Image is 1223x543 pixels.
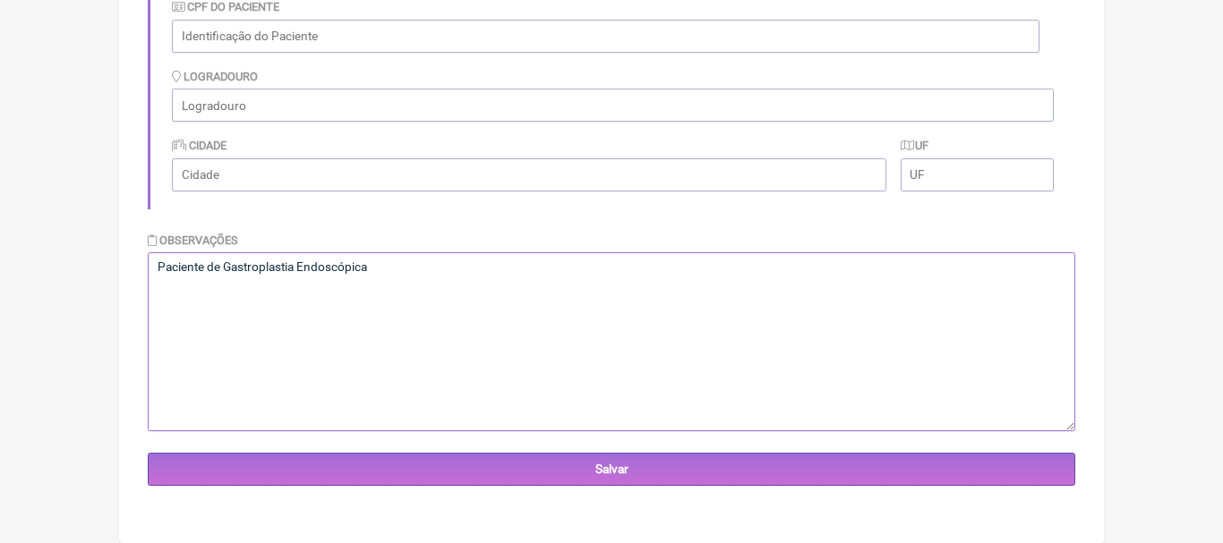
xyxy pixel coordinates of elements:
input: Salvar [148,453,1075,486]
label: Cidade [172,139,227,152]
label: Observações [148,233,238,247]
input: Identificação do Paciente [172,20,1039,53]
label: UF [901,139,929,152]
input: UF [901,158,1054,191]
input: Cidade [172,158,886,191]
label: Logradouro [172,70,258,83]
input: Logradouro [172,89,1054,122]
